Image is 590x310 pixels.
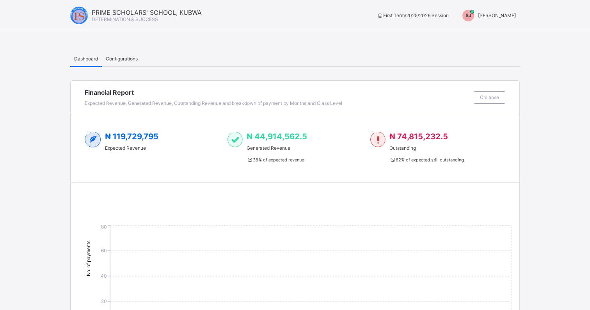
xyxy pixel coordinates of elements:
tspan: No. of payments [85,241,91,276]
tspan: 60 [101,248,107,253]
span: PRIME SCHOLARS' SCHOOL, KUBWA [92,9,202,16]
tspan: 80 [101,224,107,230]
span: Dashboard [74,56,98,62]
span: ₦ 74,815,232.5 [389,132,448,141]
span: 62 % of expected still outstanding [389,157,464,163]
img: expected-2.4343d3e9d0c965b919479240f3db56ac.svg [85,132,101,147]
span: session/term information [377,12,449,18]
span: Expected Revenue, Generated Revenue, Outstanding Revenue and breakdown of payment by Months and C... [85,100,342,106]
span: DETERMINATION & SUCCESS [92,16,158,22]
span: 38 % of expected revenue [247,157,304,163]
tspan: 20 [101,298,107,304]
span: Generated Revenue [247,145,307,151]
span: Financial Report [85,89,470,96]
span: Expected Revenue [105,145,158,151]
span: Collapse [480,94,499,100]
tspan: 40 [101,273,107,279]
span: Configurations [106,56,138,62]
img: paid-1.3eb1404cbcb1d3b736510a26bbfa3ccb.svg [227,132,243,147]
span: SJ [466,12,471,18]
span: ₦ 119,729,795 [105,132,158,141]
img: outstanding-1.146d663e52f09953f639664a84e30106.svg [370,132,386,147]
span: ₦ 44,914,562.5 [247,132,307,141]
span: Outstanding [389,145,464,151]
span: [PERSON_NAME] [478,12,516,18]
